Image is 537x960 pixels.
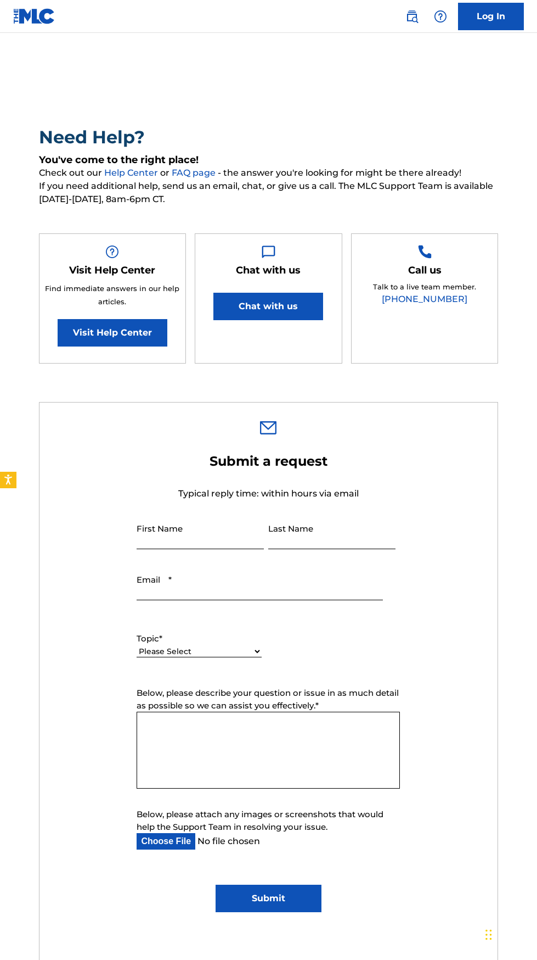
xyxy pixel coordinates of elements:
input: Submit [216,885,321,912]
div: Drag [485,918,492,951]
button: Chat with us [213,293,323,320]
span: Typical reply time: within hours via email [178,488,359,499]
a: FAQ page [172,168,218,178]
a: Log In [458,3,524,30]
img: 0ff00501b51b535a1dc6.svg [260,421,276,434]
a: Public Search [401,5,423,27]
img: Help Box Image [262,245,275,259]
img: help [434,10,447,23]
a: Help Center [104,168,160,178]
iframe: Chat Widget [482,907,537,960]
span: Find immediate answers in our help articles. [45,284,179,306]
img: search [405,10,419,23]
span: Check out our or - the answer you're looking for might be there already! [39,166,499,180]
span: Topic [137,633,159,644]
span: Below, please describe your question or issue in as much detail as possible so we can assist you ... [137,688,399,711]
div: Help [429,5,451,27]
img: Help Box Image [105,245,119,259]
span: Below, please attach any images or screenshots that would help the Support Team in resolving your... [137,809,383,832]
h2: Need Help? [39,126,499,148]
img: Help Box Image [418,245,432,259]
h5: Visit Help Center [69,264,155,277]
span: If you need additional help, send us an email, chat, or give us a call. The MLC Support Team is a... [39,180,499,206]
img: MLC Logo [13,8,55,24]
p: Talk to a live team member. [373,282,476,293]
h5: You've come to the right place! [39,154,499,166]
a: Visit Help Center [58,319,167,347]
h5: Call us [408,264,442,277]
h2: Submit a request [137,453,400,470]
h5: Chat with us [236,264,301,277]
a: [PHONE_NUMBER] [382,294,467,304]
